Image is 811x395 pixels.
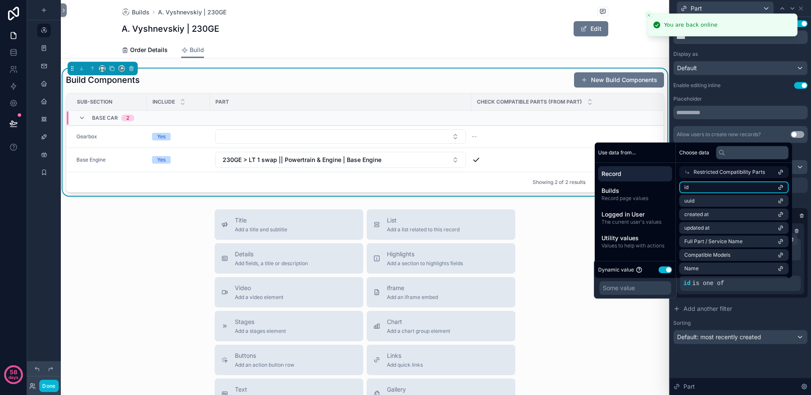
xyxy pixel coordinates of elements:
[673,61,808,75] button: Default
[603,284,635,292] div: Some value
[215,129,466,144] button: Select Button
[677,64,697,72] span: Default
[691,4,702,13] span: Part
[122,42,168,59] a: Order Details
[601,242,669,249] span: Values to help with actions
[235,318,286,326] span: Stages
[598,266,634,273] span: Dynamic value
[235,294,283,301] span: Add a video element
[387,284,438,292] span: iframe
[190,46,204,54] span: Build
[677,131,761,138] div: Allow users to create new records?
[387,385,440,394] span: Gallery
[215,209,363,240] button: TitleAdd a title and subtitle
[677,333,761,340] span: Default: most recently created
[92,115,118,121] span: Base Car
[683,280,691,287] span: id
[601,219,669,225] span: The current user's values
[132,8,150,16] span: Builds
[130,46,168,54] span: Order Details
[367,345,515,375] button: LinksAdd quick links
[387,351,423,360] span: Links
[235,260,308,267] span: Add fields, a title or description
[235,328,286,335] span: Add a stages element
[152,133,205,140] a: Yes
[215,345,363,375] button: ButtonsAdd an action button row
[367,243,515,274] button: HighlightsAdd a section to highlights fields
[122,8,150,16] a: Builds
[677,1,774,16] button: Part
[387,362,423,368] span: Add quick links
[235,216,287,225] span: Title
[10,368,17,376] p: 58
[692,280,724,287] span: is one of
[215,277,363,307] button: VideoAdd a video element
[694,169,765,176] span: Restricted Compatibility Parts
[472,133,653,140] a: --
[76,156,142,163] a: Base Engine
[387,216,460,225] span: List
[126,115,129,121] div: 2
[598,149,636,156] span: Use data from...
[387,250,463,258] span: Highlights
[673,320,691,326] label: Sorting
[39,380,58,392] button: Done
[122,23,219,35] h1: A. Vyshnevskiy | 230GE
[683,382,695,391] span: Part
[158,8,226,16] a: A. Vyshnevskiy | 230GE
[66,74,140,86] h1: Build Components
[152,99,175,105] span: Include
[223,156,381,164] span: 230GE > LT 1 swap || Powertrain & Engine | Base Engine
[235,226,287,233] span: Add a title and subtitle
[601,170,669,178] span: Record
[387,318,450,326] span: Chart
[367,277,515,307] button: iframeAdd an iframe embed
[235,362,294,368] span: Add an action button row
[673,96,702,102] label: Placeholder
[235,250,308,258] span: Details
[367,311,515,341] button: ChartAdd a chart group element
[235,351,294,360] span: Buttons
[8,371,19,383] p: days
[387,294,438,301] span: Add an iframe embed
[215,129,466,144] a: Select Button
[387,260,463,267] span: Add a section to highlights fields
[387,226,460,233] span: Add a list related to this record
[645,11,653,19] button: Close toast
[181,42,204,58] a: Build
[215,311,363,341] button: StagesAdd a stages element
[76,133,142,140] a: Gearbox
[595,163,675,256] div: scrollable content
[673,51,698,58] label: Display as
[673,82,721,89] div: Enable editing inline
[664,21,717,29] div: You are back online
[76,156,106,163] a: Base Engine
[152,156,205,164] a: Yes
[215,152,466,168] button: Select Button
[367,209,515,240] button: ListAdd a list related to this record
[574,72,664,88] button: New Build Components
[215,99,229,105] span: Part
[77,99,112,105] span: Sub-Section
[477,99,582,105] span: Check Compatible Parts (from Part)
[679,149,709,156] span: Choose data
[601,210,669,219] span: Logged in User
[215,243,363,274] button: DetailsAdd fields, a title or description
[574,21,608,36] button: Edit
[673,330,808,344] button: Default: most recently created
[76,133,97,140] a: Gearbox
[601,187,669,195] span: Builds
[215,151,466,168] a: Select Button
[472,133,477,140] span: --
[157,156,166,164] div: Yes
[601,195,669,202] span: Record page values
[235,385,333,394] span: Text
[673,301,808,316] button: Add another filter
[157,133,166,140] div: Yes
[533,179,585,186] span: Showing 2 of 2 results
[683,304,732,313] span: Add another filter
